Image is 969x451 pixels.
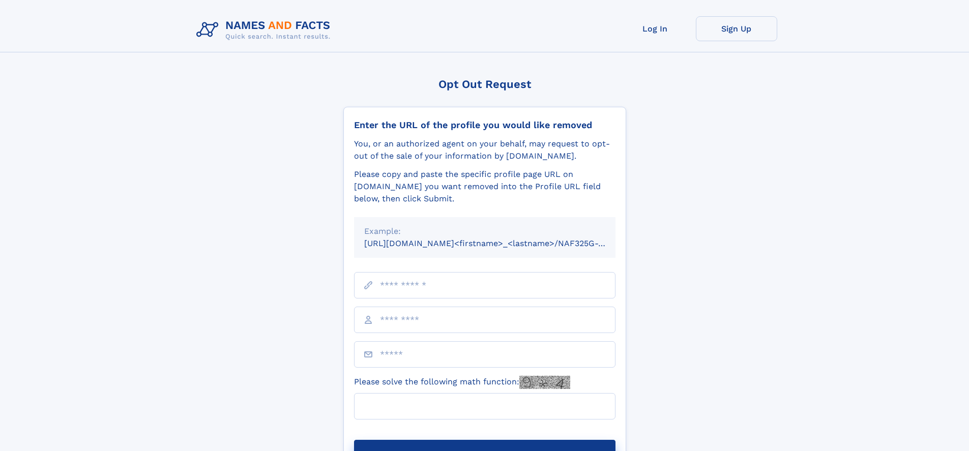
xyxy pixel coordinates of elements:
[354,168,615,205] div: Please copy and paste the specific profile page URL on [DOMAIN_NAME] you want removed into the Pr...
[364,225,605,237] div: Example:
[354,119,615,131] div: Enter the URL of the profile you would like removed
[614,16,696,41] a: Log In
[343,78,626,91] div: Opt Out Request
[364,238,635,248] small: [URL][DOMAIN_NAME]<firstname>_<lastname>/NAF325G-xxxxxxxx
[696,16,777,41] a: Sign Up
[354,138,615,162] div: You, or an authorized agent on your behalf, may request to opt-out of the sale of your informatio...
[354,376,570,389] label: Please solve the following math function:
[192,16,339,44] img: Logo Names and Facts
